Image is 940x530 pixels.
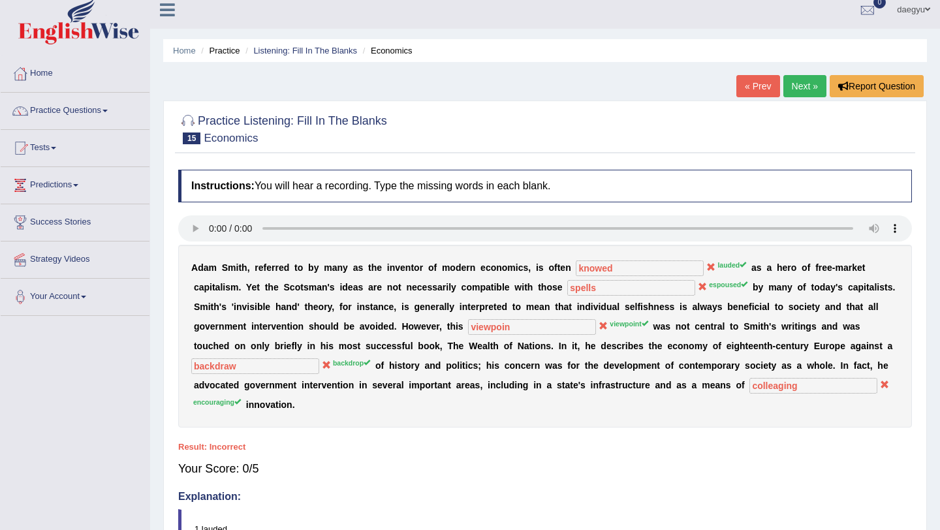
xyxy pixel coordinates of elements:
b: t [300,282,304,292]
b: i [591,302,593,312]
b: d [601,302,606,312]
b: c [384,302,389,312]
b: r [849,262,852,273]
b: . [892,282,895,292]
b: o [546,282,552,292]
b: d [501,302,507,312]
b: o [343,302,349,312]
b: l [220,282,223,292]
b: s [838,282,843,292]
b: r [324,302,327,312]
b: a [437,282,443,292]
b: e [274,282,279,292]
b: n [387,282,393,292]
b: o [466,282,472,292]
b: s [427,282,432,292]
b: s [358,282,363,292]
sup: espoused [709,281,747,288]
b: o [428,262,434,273]
b: A [191,262,198,273]
b: e [265,302,270,312]
b: e [505,282,510,292]
b: l [617,302,619,312]
b: y [314,262,319,273]
b: y [449,302,454,312]
b: b [496,282,502,292]
b: a [332,262,337,273]
b: i [598,302,601,312]
b: b [753,282,759,292]
b: d [456,262,462,273]
b: r [787,262,791,273]
b: r [485,302,488,312]
b: n [462,302,468,312]
b: n [496,262,502,273]
b: c [194,282,199,292]
b: l [446,302,449,312]
b: ' [836,282,838,292]
b: n [286,302,292,312]
b: ' [219,302,221,312]
b: i [401,302,404,312]
b: h [648,302,654,312]
b: t [557,262,561,273]
b: e [534,302,539,312]
b: n [322,282,328,292]
b: n [781,282,787,292]
a: Home [173,46,196,55]
b: o [298,262,304,273]
b: S [222,262,228,273]
b: n [425,302,431,312]
b: n [359,302,365,312]
b: i [877,282,879,292]
b: m [228,262,236,273]
b: n [470,262,476,273]
b: o [814,282,820,292]
h4: You will hear a recording. Type the missing words in each blank. [178,170,912,202]
input: blank [567,280,695,296]
b: s [404,302,409,312]
b: f [815,262,819,273]
b: d [292,302,298,312]
b: h [777,262,783,273]
b: h [558,302,564,312]
b: t [862,262,866,273]
b: t [411,262,414,273]
b: a [373,302,378,312]
b: - [832,262,836,273]
b: m [768,282,776,292]
b: o [491,262,497,273]
b: s [539,262,544,273]
b: t [512,302,516,312]
b: a [869,282,875,292]
sup: lauded [717,261,746,269]
li: Economics [360,44,413,57]
b: c [462,282,467,292]
b: m [442,262,450,273]
b: m [208,262,216,273]
b: h [371,262,377,273]
b: a [353,282,358,292]
a: Next » [783,75,826,97]
b: h [213,302,219,312]
b: r [819,262,822,273]
b: h [242,262,247,273]
b: ' [232,302,234,312]
b: i [247,302,249,312]
b: s [669,302,674,312]
b: s [330,282,335,292]
b: i [356,302,359,312]
b: f [807,262,811,273]
b: a [317,282,322,292]
b: s [365,302,370,312]
b: s [643,302,648,312]
b: e [497,302,502,312]
b: r [476,302,479,312]
b: e [400,262,405,273]
b: s [432,282,437,292]
b: f [803,282,806,292]
b: Instructions: [191,180,255,191]
b: e [659,302,665,312]
b: Y [246,282,252,292]
b: e [377,262,382,273]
